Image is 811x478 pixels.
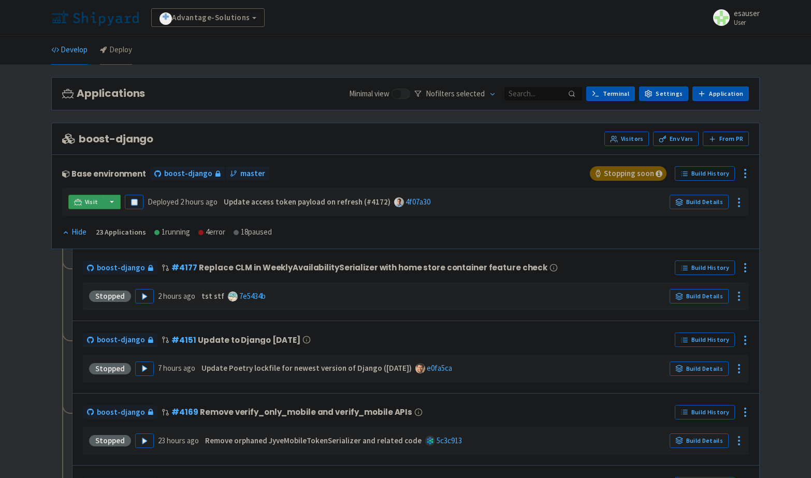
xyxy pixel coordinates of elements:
span: Replace CLM in WeeklyAvailabilitySerializer with home store container feature check [199,263,547,272]
span: selected [456,89,485,98]
time: 23 hours ago [158,436,199,445]
a: 5c3c913 [437,436,462,445]
a: esauser User [707,9,760,26]
time: 7 hours ago [158,363,195,373]
a: #4151 [171,335,196,345]
button: Play [135,433,154,448]
a: Settings [639,86,688,101]
div: Stopped [89,435,131,446]
span: Deployed [148,197,218,207]
time: 2 hours ago [180,197,218,207]
a: 7e5434b [239,291,266,301]
a: boost-django [150,167,225,181]
button: From PR [703,132,749,146]
a: e0fa5ca [427,363,452,373]
button: Hide [62,226,88,238]
div: Stopped [89,363,131,374]
small: User [734,19,760,26]
span: Remove verify_only_mobile and verify_mobile APIs [200,408,412,416]
time: 2 hours ago [158,291,195,301]
a: Build History [675,166,735,181]
span: esauser [734,8,760,18]
div: Stopped [89,291,131,302]
a: boost-django [83,333,157,347]
button: Play [135,361,154,376]
span: boost-django [97,407,145,418]
span: master [240,168,265,180]
button: Play [135,289,154,303]
a: Develop [51,36,88,65]
a: Build Details [670,361,729,376]
span: boost-django [97,262,145,274]
a: Env Vars [653,132,699,146]
a: boost-django [83,261,157,275]
strong: Update access token payload on refresh (#4172) [224,197,390,207]
a: Deploy [100,36,132,65]
a: master [226,167,269,181]
a: #4177 [171,262,197,273]
a: Build Details [670,289,729,303]
a: Advantage-Solutions [151,8,265,27]
span: Update to Django [DATE] [198,336,300,344]
a: Build Details [670,433,729,448]
div: Base environment [62,169,146,178]
strong: Update Poetry lockfile for newest version of Django ([DATE]) [201,363,412,373]
a: Terminal [586,86,635,101]
a: 4f07a30 [405,197,430,207]
div: 23 Applications [96,226,146,238]
img: Shipyard logo [51,9,139,26]
span: No filter s [426,88,485,100]
strong: tst stf [201,291,224,301]
a: Build Details [670,195,729,209]
div: 4 error [198,226,225,238]
span: boost-django [62,133,153,145]
input: Search... [504,87,582,100]
span: Visit [85,198,98,206]
a: boost-django [83,405,157,419]
div: Hide [62,226,86,238]
span: Stopping soon [590,166,667,181]
div: 1 running [154,226,190,238]
a: #4169 [171,407,198,417]
div: 18 paused [234,226,272,238]
span: boost-django [164,168,212,180]
strong: Remove orphaned JyveMobileTokenSerializer and related code [205,436,422,445]
a: Build History [675,332,735,347]
button: Pause [125,195,143,209]
span: boost-django [97,334,145,346]
a: Build History [675,405,735,419]
h3: Applications [62,88,145,99]
a: Visit [68,195,104,209]
a: Visitors [604,132,649,146]
a: Application [692,86,749,101]
span: Minimal view [349,88,389,100]
a: Build History [675,260,735,275]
